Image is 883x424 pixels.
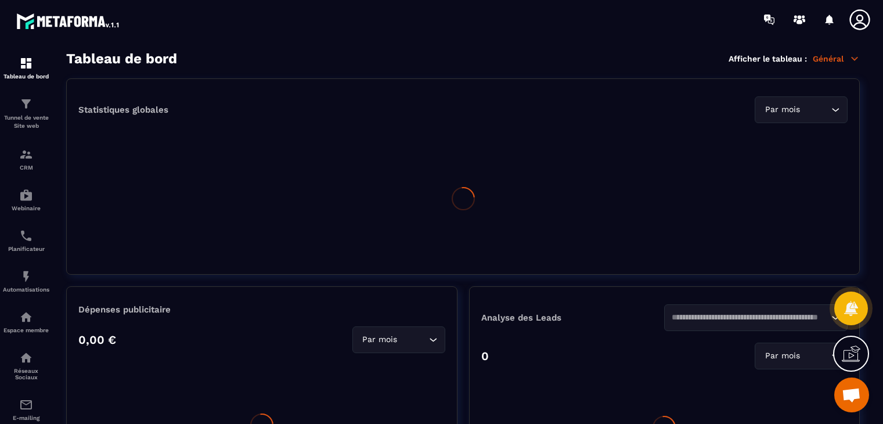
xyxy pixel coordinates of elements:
p: CRM [3,164,49,171]
div: Search for option [664,304,848,331]
span: Par mois [762,103,802,116]
img: scheduler [19,229,33,243]
h3: Tableau de bord [66,51,177,67]
input: Search for option [400,333,426,346]
p: Planificateur [3,246,49,252]
p: Webinaire [3,205,49,211]
a: formationformationCRM [3,139,49,179]
p: Dépenses publicitaire [78,304,445,315]
p: Espace membre [3,327,49,333]
a: automationsautomationsAutomatisations [3,261,49,301]
p: E-mailing [3,415,49,421]
img: logo [16,10,121,31]
div: Ouvrir le chat [834,378,869,412]
img: social-network [19,351,33,365]
span: Par mois [762,350,802,362]
p: Tableau de bord [3,73,49,80]
p: Analyse des Leads [481,312,665,323]
input: Search for option [672,311,828,324]
div: Search for option [755,96,848,123]
div: Search for option [352,326,445,353]
img: email [19,398,33,412]
p: Automatisations [3,286,49,293]
a: social-networksocial-networkRéseaux Sociaux [3,342,49,389]
a: schedulerschedulerPlanificateur [3,220,49,261]
a: formationformationTunnel de vente Site web [3,88,49,139]
p: Général [813,53,860,64]
img: automations [19,188,33,202]
img: automations [19,270,33,283]
p: 0,00 € [78,333,116,347]
img: automations [19,310,33,324]
span: Par mois [360,333,400,346]
p: Afficher le tableau : [729,54,807,63]
a: formationformationTableau de bord [3,48,49,88]
input: Search for option [802,350,828,362]
img: formation [19,148,33,161]
img: formation [19,97,33,111]
p: 0 [481,349,489,363]
p: Tunnel de vente Site web [3,114,49,130]
img: formation [19,56,33,70]
input: Search for option [802,103,828,116]
a: automationsautomationsWebinaire [3,179,49,220]
p: Statistiques globales [78,105,168,115]
div: Search for option [755,343,848,369]
p: Réseaux Sociaux [3,368,49,380]
a: automationsautomationsEspace membre [3,301,49,342]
